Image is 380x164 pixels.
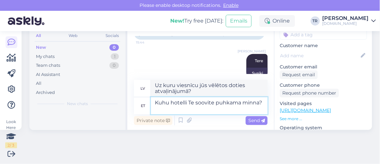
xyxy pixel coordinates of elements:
div: All [35,31,42,40]
span: Enable [221,2,240,8]
textarea: Kuhu hotelli Te soovite puhkama minna? [151,97,268,114]
div: 0 [109,62,119,69]
div: All [36,80,41,87]
div: 1 [111,53,119,60]
a: [PERSON_NAME][DOMAIN_NAME] [322,16,376,26]
p: Customer name [280,42,367,49]
button: Emails [226,15,252,27]
div: 2 / 3 [5,142,17,148]
p: Customer email [280,64,367,70]
div: Look Here [5,119,17,148]
input: Add a tag [280,30,367,40]
div: 0 [109,44,119,51]
div: Request email [280,70,318,79]
span: Tere [255,58,263,63]
div: lv [141,83,145,94]
div: Online [259,15,295,27]
div: Private note [134,116,173,125]
span: [PERSON_NAME] [238,49,266,54]
div: Request phone number [280,89,339,98]
div: Try free [DATE]: [170,17,223,25]
div: New [36,44,46,51]
div: Web [68,31,79,40]
span: New chats [67,101,88,107]
p: See more ... [280,116,367,122]
b: New! [170,18,184,24]
div: TR [311,16,320,26]
div: AI Assistant [36,71,60,78]
div: [PERSON_NAME] [322,16,369,21]
div: Team chats [36,62,60,69]
p: Operating system [280,124,367,131]
textarea: Uz kuru viesnīcu jūs vēlētos doties atvaļinājumā? [151,80,268,97]
input: Add name [280,52,359,59]
div: Sveiki [246,68,268,79]
a: [URL][DOMAIN_NAME] [280,107,331,113]
p: Customer phone [280,82,367,89]
div: Archived [36,89,55,96]
span: Send [248,118,265,123]
p: Visited pages [280,100,367,107]
span: 15:44 [136,40,160,45]
div: My chats [36,53,55,60]
div: et [141,100,145,111]
div: [DOMAIN_NAME] [322,21,369,26]
div: Socials [104,31,120,40]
